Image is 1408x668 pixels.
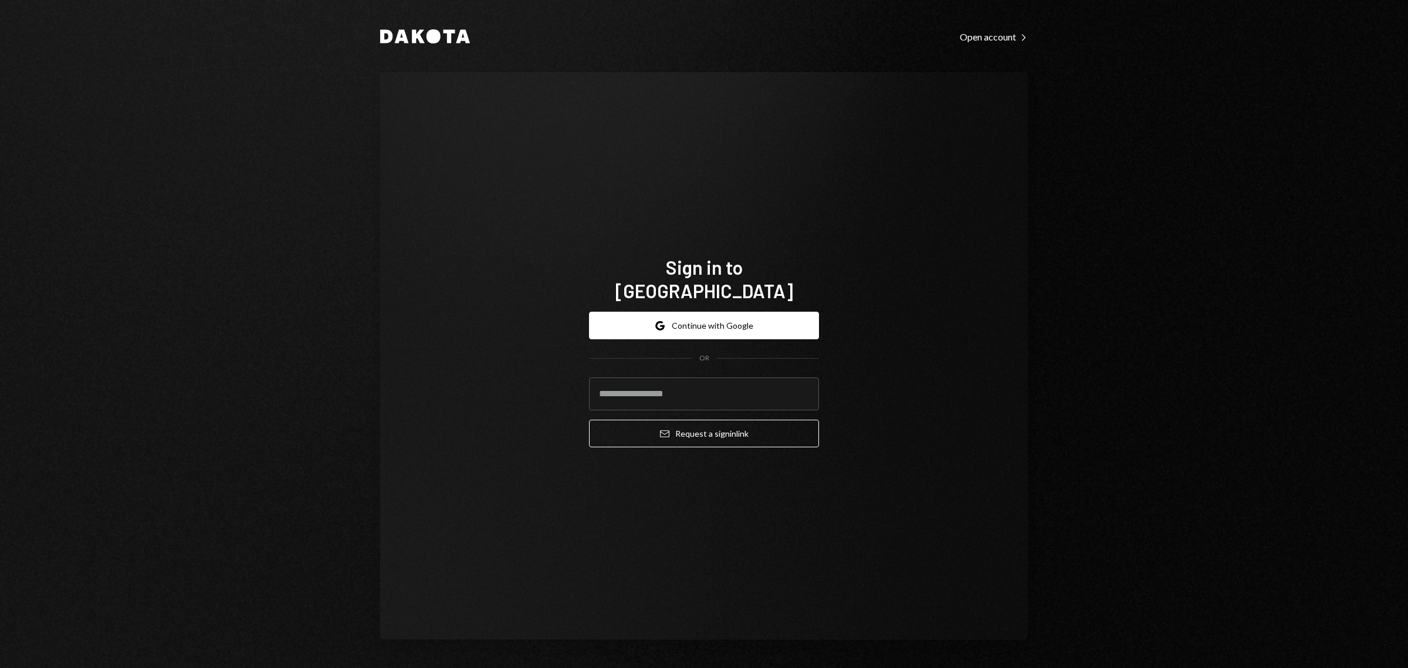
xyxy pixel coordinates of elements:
div: OR [699,353,709,363]
a: Open account [960,30,1028,43]
button: Continue with Google [589,312,819,339]
button: Request a signinlink [589,420,819,447]
h1: Sign in to [GEOGRAPHIC_DATA] [589,255,819,302]
div: Open account [960,31,1028,43]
